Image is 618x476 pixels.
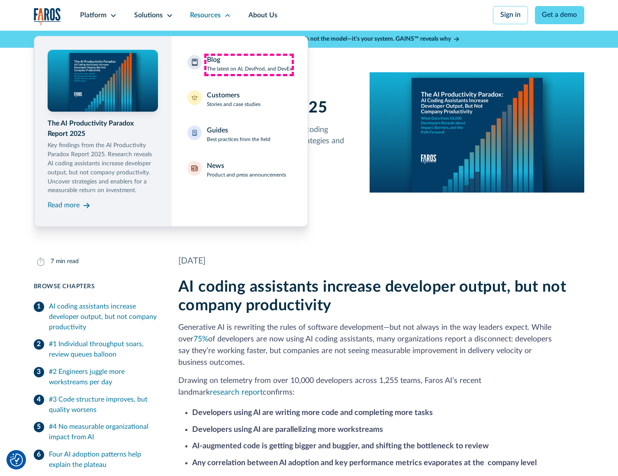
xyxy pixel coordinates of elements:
[34,282,158,291] div: Browse Chapters
[192,442,489,450] strong: AI-augmented code is getting bigger and buggier, and shifting the bottleneck to review
[207,171,286,179] p: Product and press announcements
[34,298,158,336] a: AI coding assistants increase developer output, but not company productivity
[10,453,23,466] img: Revisit consent button
[192,409,433,416] strong: Developers using AI are writing more code and completing more tasks
[34,446,158,474] a: Four AI adoption patterns help explain the plateau
[34,336,158,363] a: #1 Individual throughput soars, review queues balloon
[193,335,208,343] a: 75%
[207,90,240,101] div: Customers
[182,50,298,78] a: BlogThe latest on AI, DevProd, and DevEx
[80,10,106,21] div: Platform
[49,422,158,443] div: #4 No measurable organizational impact from AI
[207,136,270,144] p: Best practices from the field
[56,257,79,266] div: min read
[34,8,61,26] a: home
[207,161,224,171] div: News
[49,367,158,388] div: #2 Engineers juggle more workstreams per day
[10,453,23,466] button: Cookie Settings
[48,200,80,211] div: Read more
[134,10,163,21] div: Solutions
[210,389,263,396] a: research report
[182,120,298,149] a: GuidesBest practices from the field
[34,8,61,26] img: Logo of the analytics and reporting company Faros.
[182,85,298,114] a: CustomersStories and case studies
[34,391,158,419] a: #3 Code structure improves, but quality worsens
[48,141,158,195] p: Key findings from the AI Productivity Paradox Report 2025. Research reveals AI coding assistants ...
[178,255,585,268] div: [DATE]
[192,459,537,466] strong: Any correlation between AI adoption and key performance metrics evaporates at the company level
[34,418,158,446] a: #4 No measurable organizational impact from AI
[207,101,261,109] p: Stories and case studies
[207,125,228,136] div: Guides
[48,119,158,139] div: The AI Productivity Paradox Report 2025
[49,395,158,415] div: #3 Code structure improves, but quality worsens
[182,156,298,184] a: NewsProduct and press announcements
[51,257,54,266] div: 7
[178,322,585,368] p: Generative AI is rewriting the rules of software development—but not always in the way leaders ex...
[207,55,220,65] div: Blog
[207,65,292,73] p: The latest on AI, DevProd, and DevEx
[49,450,158,470] div: Four AI adoption patterns help explain the plateau
[34,31,585,227] nav: Resources
[535,6,585,24] a: Get a demo
[49,339,158,360] div: #1 Individual throughput soars, review queues balloon
[493,6,528,24] a: Sign in
[190,10,221,21] div: Resources
[192,426,383,433] strong: Developers using AI are parallelizing more workstreams
[178,375,585,399] p: Drawing on telemetry from over 10,000 developers across 1,255 teams, Faros AI’s recent landmark c...
[34,363,158,391] a: #2 Engineers juggle more workstreams per day
[49,302,158,333] div: AI coding assistants increase developer output, but not company productivity
[48,50,158,212] a: The AI Productivity Paradox Report 2025Key findings from the AI Productivity Paradox Report 2025....
[178,278,585,315] h2: AI coding assistants increase developer output, but not company productivity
